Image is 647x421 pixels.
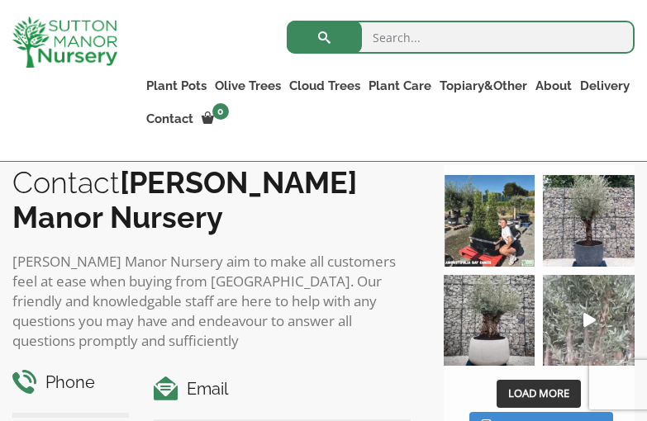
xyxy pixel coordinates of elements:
[285,74,364,97] a: Cloud Trees
[142,74,211,97] a: Plant Pots
[543,275,635,366] a: Play
[211,74,285,97] a: Olive Trees
[142,107,197,130] a: Contact
[543,175,635,266] img: A beautiful multi-stem Spanish Olive tree potted in our luxurious fibre clay pots 😍😍
[576,74,634,97] a: Delivery
[444,275,535,366] img: Check out this beauty we potted at our nursery today ❤️‍🔥 A huge, ancient gnarled Olive tree plan...
[12,252,411,351] p: [PERSON_NAME] Manor Nursery aim to make all customers feel at ease when buying from [GEOGRAPHIC_D...
[497,380,581,408] button: Load More
[12,370,129,395] h4: Phone
[583,313,597,328] svg: Play
[444,175,535,266] img: Our elegant & picturesque Angustifolia Cones are an exquisite addition to your Bay Tree collectio...
[531,74,576,97] a: About
[508,386,569,400] span: Load More
[287,21,635,54] input: Search...
[12,17,117,68] img: logo
[543,275,635,366] img: New arrivals Monday morning of beautiful olive trees 🤩🤩 The weather is beautiful this summer, gre...
[12,165,357,234] b: [PERSON_NAME] Manor Nursery
[435,74,531,97] a: Topiary&Other
[154,376,411,402] h4: Email
[212,103,229,120] span: 0
[12,165,411,234] h2: Contact
[197,107,234,130] a: 0
[364,74,435,97] a: Plant Care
